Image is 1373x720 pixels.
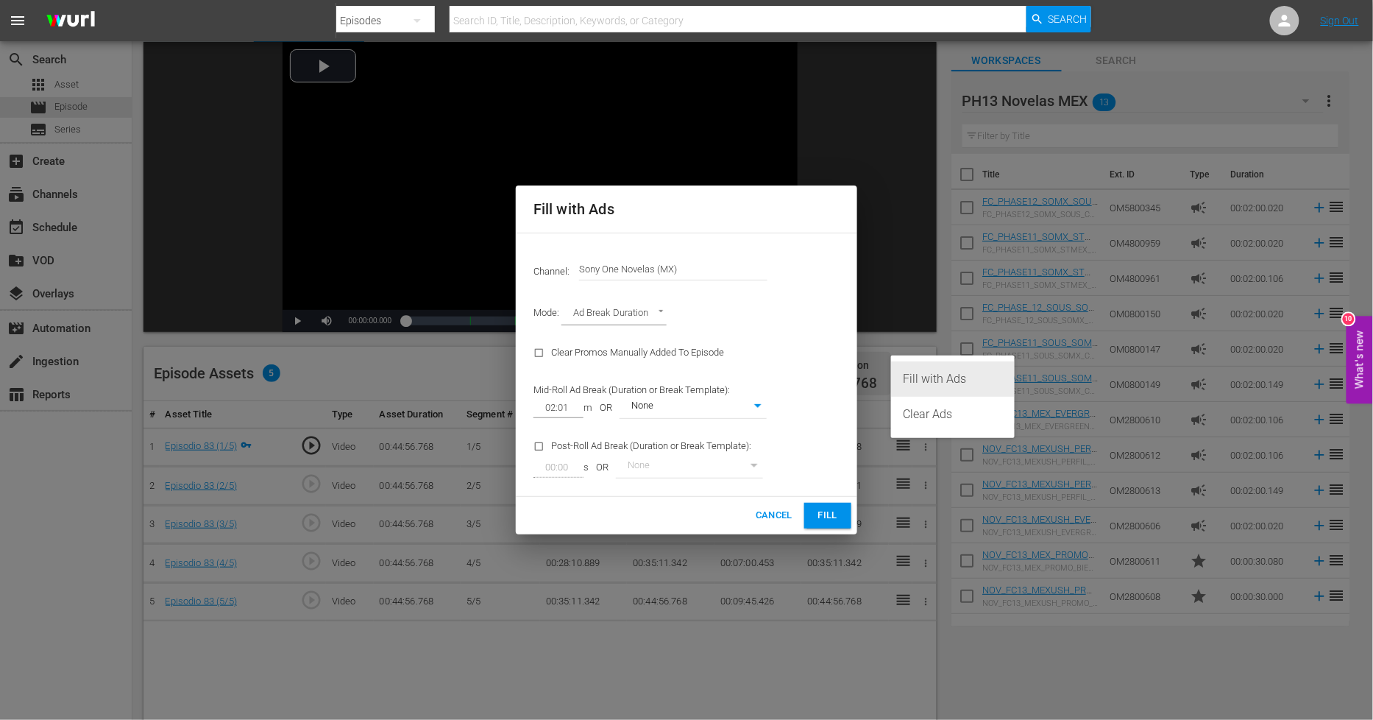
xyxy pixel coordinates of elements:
span: m [583,401,592,415]
button: Open Feedback Widget [1347,317,1373,404]
div: Clear Ads [903,397,1003,432]
button: Cancel [750,503,798,529]
div: None [616,456,763,477]
span: Channel: [533,266,579,277]
span: OR [589,461,616,475]
span: Mid-Roll Ad Break (Duration or Break Template): [533,384,730,395]
img: ans4CAIJ8jUAAAAAAAAAAAAAAAAAAAAAAAAgQb4GAAAAAAAAAAAAAAAAAAAAAAAAJMjXAAAAAAAAAAAAAAAAAAAAAAAAgAT5G... [35,4,106,38]
div: None [620,397,767,417]
div: Mode: [525,295,848,333]
div: Clear Promos Manually Added To Episode [525,334,776,372]
span: menu [9,12,26,29]
span: OR [592,401,620,415]
span: Cancel [756,507,792,524]
h2: Fill with Ads [533,197,840,221]
button: Fill [804,503,851,529]
div: Fill with Ads [903,361,1003,397]
span: Fill [816,507,840,524]
span: s [583,461,589,475]
span: Search [1049,6,1088,32]
div: Ad Break Duration [561,304,667,325]
div: Post-Roll Ad Break (Duration or Break Template): [525,428,776,487]
div: 10 [1343,314,1355,325]
a: Sign Out [1321,15,1359,27]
